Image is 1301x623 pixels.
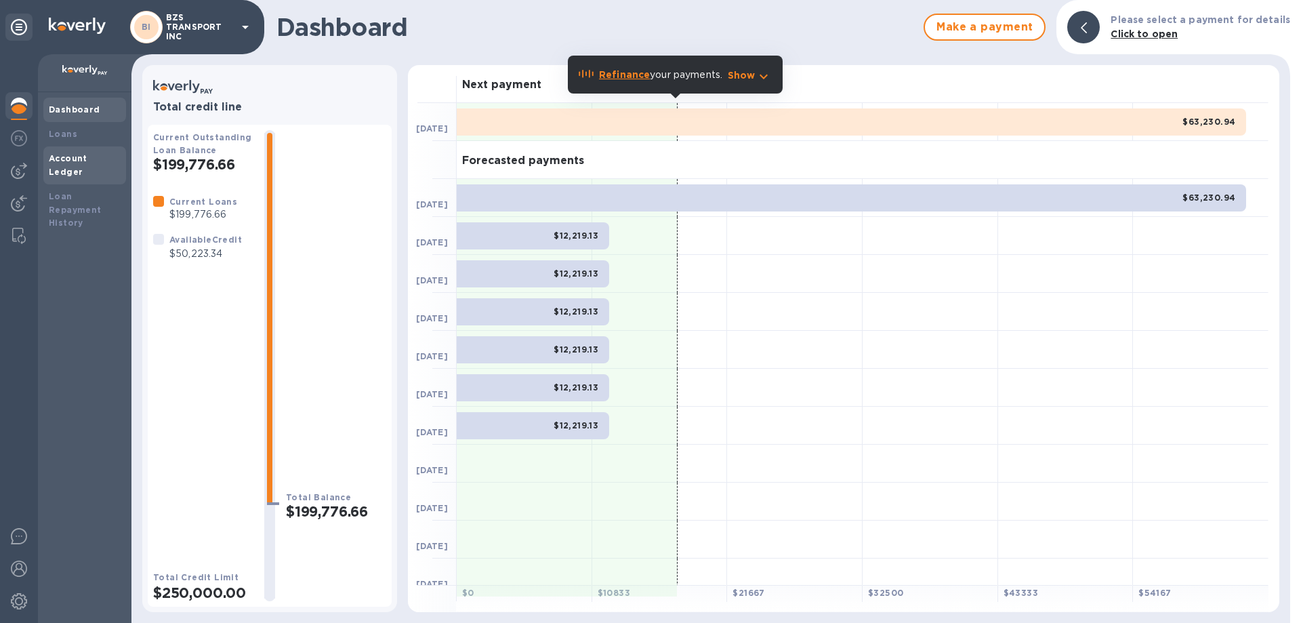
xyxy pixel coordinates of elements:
h2: $199,776.66 [153,156,253,173]
b: Loan Repayment History [49,191,102,228]
b: [DATE] [416,389,448,399]
b: $63,230.94 [1182,117,1235,127]
b: $ 54167 [1138,588,1171,598]
b: [DATE] [416,199,448,209]
b: Current Outstanding Loan Balance [153,132,252,155]
p: your payments. [599,68,722,82]
div: Unpin categories [5,14,33,41]
b: BI [142,22,151,32]
b: $12,219.13 [554,268,598,279]
b: [DATE] [416,503,448,513]
b: $ 21667 [732,588,764,598]
h3: Next payment [462,79,541,92]
b: [DATE] [416,541,448,551]
p: BZS TRANSPORT INC [166,13,234,41]
button: Make a payment [924,14,1046,41]
h2: $250,000.00 [153,584,253,601]
b: [DATE] [416,123,448,134]
b: $ 43333 [1004,588,1038,598]
p: $199,776.66 [169,207,237,222]
b: Current Loans [169,197,237,207]
h3: Total credit line [153,101,386,114]
b: [DATE] [416,351,448,361]
b: [DATE] [416,579,448,589]
b: [DATE] [416,465,448,475]
h1: Dashboard [276,13,917,41]
img: Logo [49,18,106,34]
b: [DATE] [416,275,448,285]
b: $12,219.13 [554,382,598,393]
h3: Forecasted payments [462,155,584,167]
b: Account Ledger [49,153,87,177]
b: Total Credit Limit [153,572,239,582]
b: $12,219.13 [554,344,598,355]
b: Refinance [599,69,650,80]
b: $12,219.13 [554,230,598,241]
b: Loans [49,129,77,139]
b: Available Credit [169,235,242,245]
b: $ 32500 [868,588,903,598]
button: Show [728,68,772,82]
b: $63,230.94 [1182,193,1235,203]
p: $50,223.34 [169,247,242,261]
b: $12,219.13 [554,306,598,317]
span: Make a payment [936,19,1033,35]
h2: $199,776.66 [286,503,386,520]
b: $12,219.13 [554,420,598,430]
b: Click to open [1111,28,1178,39]
b: [DATE] [416,237,448,247]
p: Show [728,68,756,82]
b: [DATE] [416,313,448,323]
b: Total Balance [286,492,351,502]
b: [DATE] [416,427,448,437]
b: Please select a payment for details [1111,14,1290,25]
b: Dashboard [49,104,100,115]
img: Foreign exchange [11,130,27,146]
